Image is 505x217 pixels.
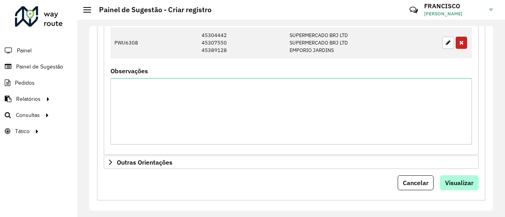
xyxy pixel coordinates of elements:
h3: FRANCISCO [424,2,483,10]
span: Relatórios [16,95,41,103]
span: Consultas [16,111,40,119]
span: Painel [17,46,32,55]
td: PWU6308 [110,27,146,58]
td: 45304442 45307550 45389128 [197,27,285,58]
button: Cancelar [398,175,434,190]
td: SUPERMERCADO BRJ LTD SUPERMERCADO BRJ LTD EMPORIO JARDINS [285,27,388,58]
label: Observações [110,66,148,76]
span: Tático [15,127,30,135]
span: Outras Orientações [117,159,172,165]
a: Outras Orientações [104,156,479,169]
button: Visualizar [440,175,479,190]
span: Visualizar [445,179,473,187]
span: Cancelar [403,179,428,187]
a: Contato Rápido [405,2,422,19]
h2: Painel de Sugestão - Criar registro [91,6,211,14]
span: [PERSON_NAME] [424,10,483,17]
span: Painel de Sugestão [16,63,63,71]
span: Pedidos [15,79,35,87]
